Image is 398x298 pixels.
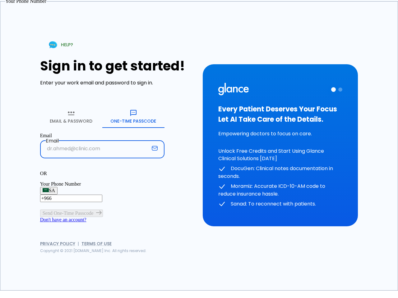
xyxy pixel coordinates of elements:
a: Terms of Use [81,241,112,247]
input: dr.ahmed@clinic.com [40,139,149,158]
a: HELP? [40,37,81,53]
button: One-Time Passcode [102,106,164,128]
a: Don't have an account? [40,217,86,222]
p: Unlock Free Credits and Start Using Glance Clinical Solutions [DATE] [218,147,342,162]
p: Sanad: To reconnect with patients. [218,200,342,208]
button: Email & Password [40,106,102,128]
label: Email [40,133,164,138]
img: unknown [43,188,49,192]
h1: Sign in to get started! [40,58,195,74]
button: Select country [40,187,58,194]
p: OR [40,171,164,176]
span: | [78,241,79,247]
h3: Every Patient Deserves Your Focus Let AI Take Care of the Details. [218,104,342,124]
p: Enter your work email and password to sign in. [40,79,195,87]
span: Copyright © 2021 [DOMAIN_NAME] Inc. All rights reserved. [40,248,146,253]
p: Moramiz: Accurate ICD-10-AM code to reduce insurance hassle. [218,183,342,198]
label: Your Phone Number [40,181,81,187]
span: SA [49,188,55,193]
p: Empowering doctors to focus on care. [218,130,342,138]
p: DocuGen: Clinical notes documentation in seconds. [218,165,342,180]
button: Send One-Time Passcode [40,210,103,217]
img: Chat Support [48,39,58,50]
a: Privacy Policy [40,241,75,247]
